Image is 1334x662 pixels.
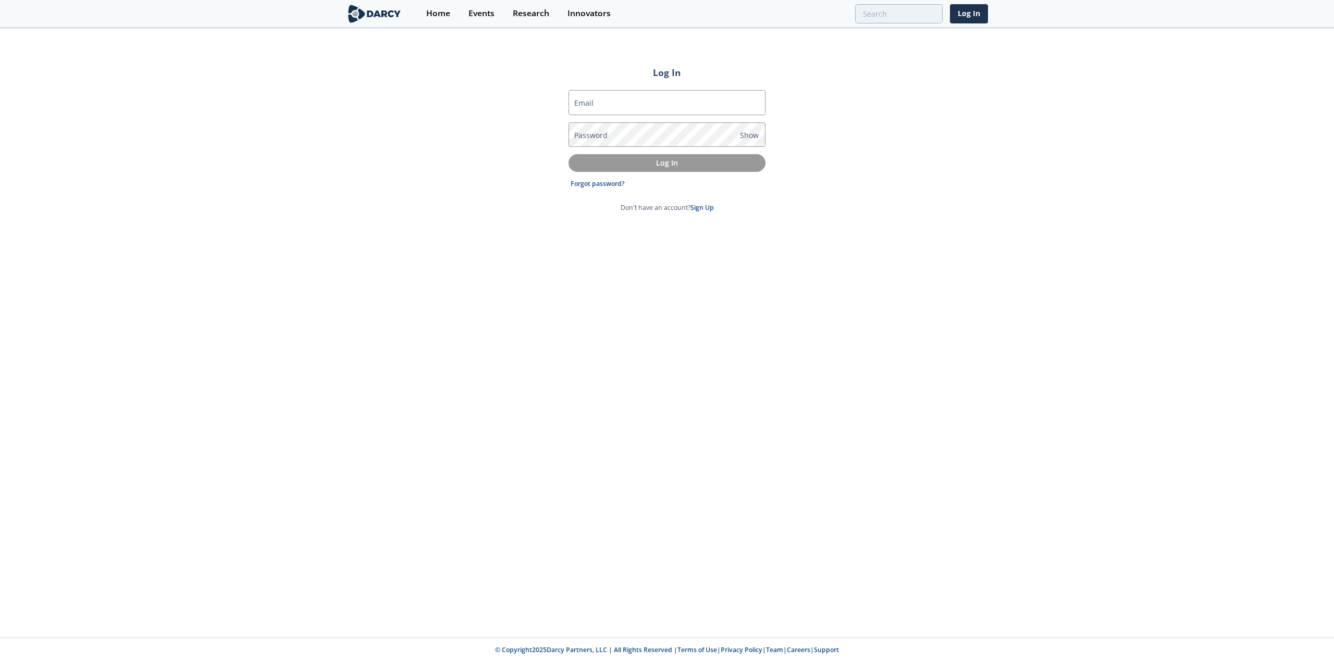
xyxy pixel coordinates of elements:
[468,9,495,18] div: Events
[346,5,403,23] img: logo-wide.svg
[855,4,943,23] input: Advanced Search
[281,645,1053,655] p: © Copyright 2025 Darcy Partners, LLC | All Rights Reserved | | | | |
[567,9,611,18] div: Innovators
[576,157,758,168] p: Log In
[574,130,608,141] label: Password
[426,9,450,18] div: Home
[569,66,765,79] h2: Log In
[690,203,714,212] a: Sign Up
[787,645,810,654] a: Careers
[569,154,765,171] button: Log In
[621,203,714,213] p: Don't have an account?
[677,645,717,654] a: Terms of Use
[721,645,762,654] a: Privacy Policy
[814,645,839,654] a: Support
[740,130,759,141] span: Show
[950,4,988,23] a: Log In
[766,645,783,654] a: Team
[513,9,549,18] div: Research
[571,179,625,189] a: Forgot password?
[574,97,594,108] label: Email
